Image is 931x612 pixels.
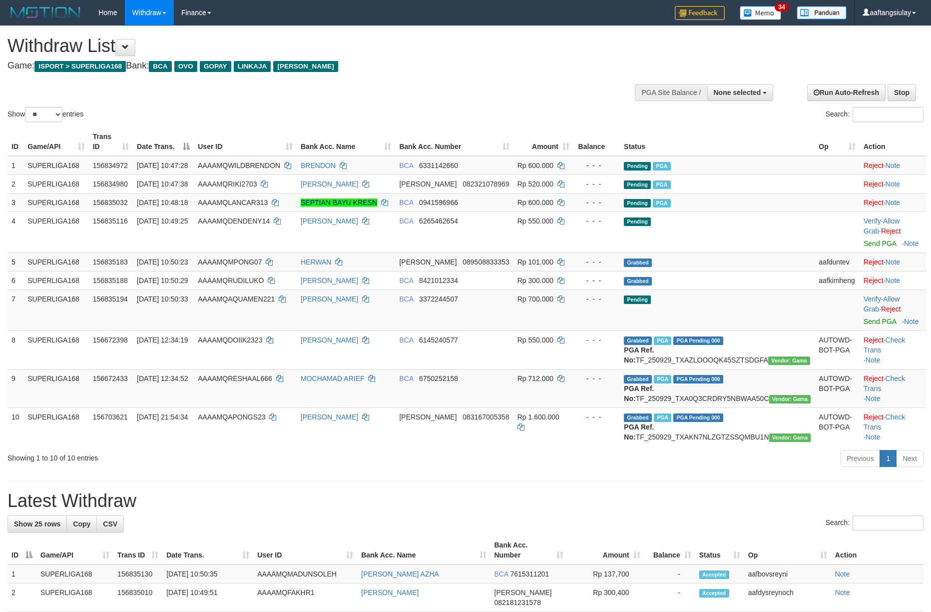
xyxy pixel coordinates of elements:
[853,515,924,530] input: Search:
[7,491,924,511] h1: Latest Withdraw
[744,583,831,612] td: aafdysreynoch
[103,520,117,528] span: CSV
[113,536,162,564] th: Trans ID: activate to sort column ascending
[866,356,881,364] a: Note
[137,258,188,266] span: [DATE] 10:50:23
[198,276,264,284] span: AAAAMQRUDILUKO
[517,295,553,303] span: Rp 700.000
[807,84,886,101] a: Run Auto-Refresh
[517,336,553,344] span: Rp 550.000
[7,61,611,71] h4: Game: Bank:
[200,61,231,72] span: GOPAY
[864,295,900,313] span: ·
[7,252,23,271] td: 5
[162,536,253,564] th: Date Trans.: activate to sort column ascending
[23,156,88,175] td: SUPERLIGA168
[577,160,616,170] div: - - -
[577,275,616,285] div: - - -
[886,198,901,206] a: Note
[644,536,695,564] th: Balance: activate to sort column ascending
[419,217,458,225] span: Copy 6265462654 to clipboard
[864,413,884,421] a: Reject
[886,276,901,284] a: Note
[567,564,644,583] td: Rp 137,700
[644,583,695,612] td: -
[835,588,850,596] a: Note
[93,276,128,284] span: 156835188
[624,346,654,364] b: PGA Ref. No:
[7,156,23,175] td: 1
[399,258,457,266] span: [PERSON_NAME]
[620,127,815,156] th: Status
[826,515,924,530] label: Search:
[399,336,413,344] span: BCA
[517,180,553,188] span: Rp 520.000
[840,450,880,467] a: Previous
[361,570,439,578] a: [PERSON_NAME] AZHA
[7,5,83,20] img: MOTION_logo.png
[96,515,124,532] a: CSV
[198,198,268,206] span: AAAAMQLANCAR313
[93,217,128,225] span: 156835116
[577,179,616,189] div: - - -
[301,374,365,382] a: MOCHAMAD ARIEF
[624,336,652,345] span: Grabbed
[864,239,896,247] a: Send PGA
[831,536,924,564] th: Action
[577,216,616,226] div: - - -
[399,217,413,225] span: BCA
[137,180,188,188] span: [DATE] 10:47:38
[624,384,654,402] b: PGA Ref. No:
[301,336,358,344] a: [PERSON_NAME]
[301,198,377,206] a: SEPTIAN BAYU KRESN
[577,294,616,304] div: - - -
[699,570,729,579] span: Accepted
[888,84,916,101] a: Stop
[25,107,62,122] select: Showentries
[198,413,265,421] span: AAAAMQAPONGS23
[860,156,927,175] td: ·
[744,564,831,583] td: aafbovsreyni
[301,413,358,421] a: [PERSON_NAME]
[864,217,900,235] a: Allow Grab
[419,336,458,344] span: Copy 6145240577 to clipboard
[860,289,927,330] td: · ·
[463,180,509,188] span: Copy 082321078969 to clipboard
[419,198,458,206] span: Copy 0941596966 to clipboard
[399,180,457,188] span: [PERSON_NAME]
[399,198,413,206] span: BCA
[137,198,188,206] span: [DATE] 10:48:18
[624,277,652,285] span: Grabbed
[297,127,395,156] th: Bank Acc. Name: activate to sort column ascending
[620,369,815,407] td: TF_250929_TXA0Q3CRDRY5NBWAA50C
[301,258,331,266] a: HERWAN
[864,295,900,313] a: Allow Grab
[860,407,927,446] td: · ·
[198,336,262,344] span: AAAAMQDOIIK2323
[137,217,188,225] span: [DATE] 10:49:25
[93,198,128,206] span: 156835032
[517,217,553,225] span: Rp 550.000
[714,88,761,96] span: None selected
[864,317,896,325] a: Send PGA
[513,127,573,156] th: Amount: activate to sort column ascending
[624,162,651,170] span: Pending
[7,127,23,156] th: ID
[23,407,88,446] td: SUPERLIGA168
[860,369,927,407] td: · ·
[34,61,126,72] span: ISPORT > SUPERLIGA168
[860,174,927,193] td: ·
[137,336,188,344] span: [DATE] 12:34:19
[624,199,651,207] span: Pending
[301,180,358,188] a: [PERSON_NAME]
[301,161,336,169] a: BRENDON
[23,330,88,369] td: SUPERLIGA168
[7,174,23,193] td: 2
[198,295,275,303] span: AAAAMQAQUAMEN221
[198,180,257,188] span: AAAAMQRIKI2703
[864,161,884,169] a: Reject
[113,564,162,583] td: 156835130
[654,336,671,345] span: Marked by aafsoycanthlai
[399,295,413,303] span: BCA
[93,180,128,188] span: 156834980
